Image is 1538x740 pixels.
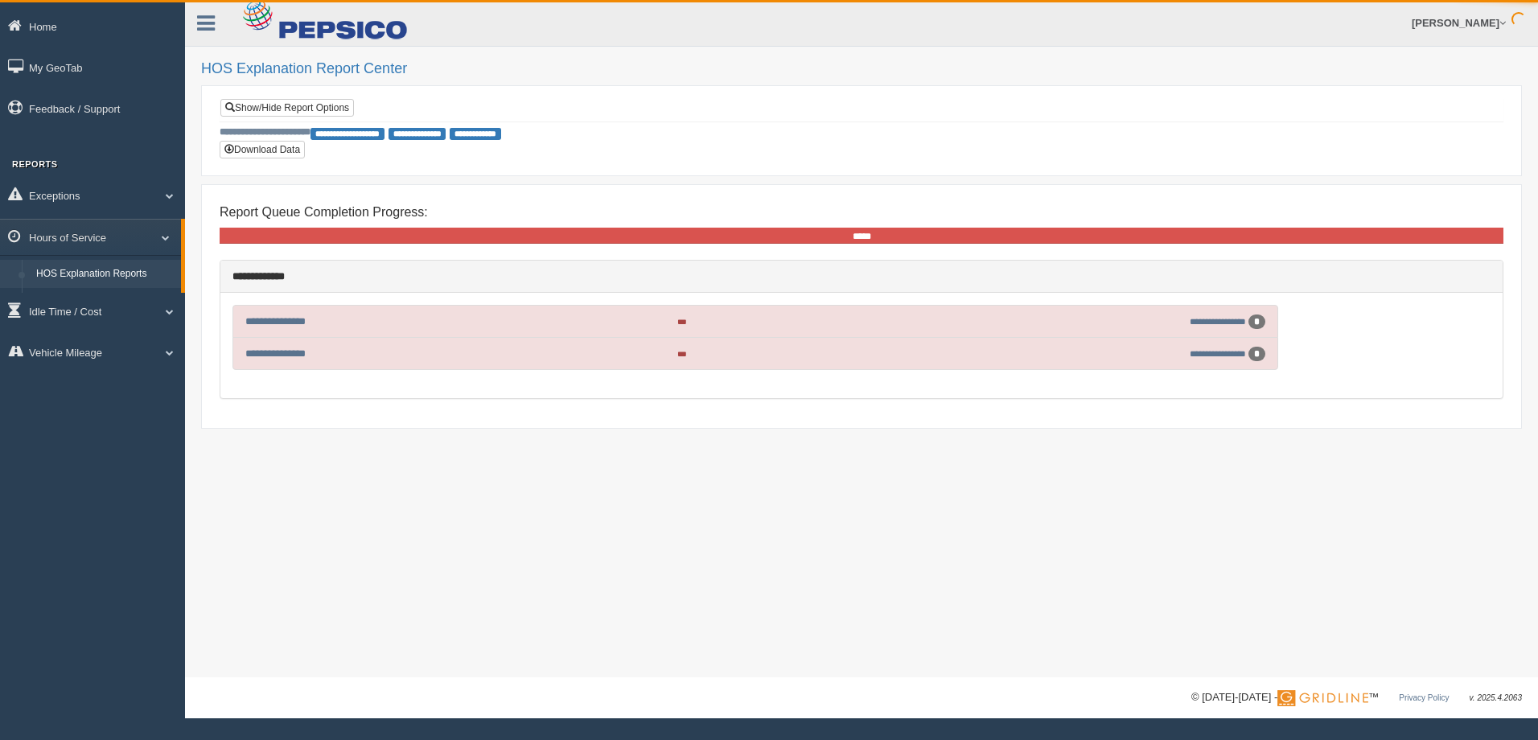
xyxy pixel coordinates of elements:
button: Download Data [220,141,305,158]
h4: Report Queue Completion Progress: [220,205,1503,220]
img: Gridline [1277,690,1368,706]
h2: HOS Explanation Report Center [201,61,1522,77]
a: Privacy Policy [1399,693,1449,702]
a: HOS Violation Audit Reports [29,288,181,317]
span: v. 2025.4.2063 [1470,693,1522,702]
div: © [DATE]-[DATE] - ™ [1191,689,1522,706]
a: Show/Hide Report Options [220,99,354,117]
a: HOS Explanation Reports [29,260,181,289]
